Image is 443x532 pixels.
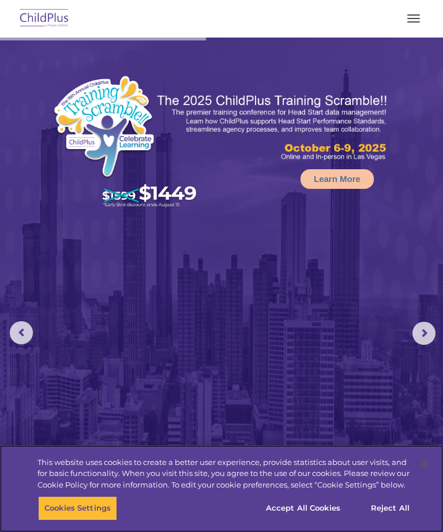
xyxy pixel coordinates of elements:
button: Accept All Cookies [260,496,347,520]
div: This website uses cookies to create a better user experience, provide statistics about user visit... [37,457,412,491]
a: Learn More [301,169,374,189]
button: Close [412,451,437,477]
button: Cookies Settings [38,496,117,520]
button: Reject All [354,496,426,520]
img: ChildPlus by Procare Solutions [17,5,72,32]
